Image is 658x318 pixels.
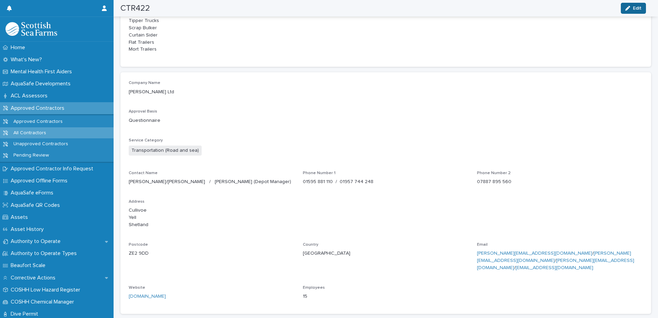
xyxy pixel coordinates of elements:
p: Unapproved Contractors [8,141,74,147]
a: [DOMAIN_NAME] [129,294,166,299]
p: Cullivoe Yell Shetland [129,207,643,228]
p: AquaSafe QR Codes [8,202,65,209]
span: Phone Number 1 [303,171,336,175]
p: Authority to Operate Types [8,250,82,257]
span: Contact Name [129,171,158,175]
span: Transportation (Road and sea) [129,146,202,156]
p: All Contractors [8,130,52,136]
p: Approved Offline Forms [8,178,73,184]
span: Address [129,200,145,204]
p: What's New? [8,56,47,63]
button: Edit [621,3,646,14]
p: Approved Contractors [8,119,68,125]
p: [PERSON_NAME]/[PERSON_NAME] / [PERSON_NAME] (Depot Manager) [129,178,295,185]
a: [PERSON_NAME][EMAIL_ADDRESS][DOMAIN_NAME] [477,258,634,270]
p: [PERSON_NAME] Ltd [129,88,643,96]
p: Authority to Operate [8,238,66,245]
span: Country [303,243,318,247]
span: Approval Basis [129,109,157,114]
span: Postcode [129,243,148,247]
p: Asset History [8,226,49,233]
span: Phone Number 2 [477,171,511,175]
p: AquaSafe Developments [8,81,76,87]
span: Service Category [129,138,163,142]
span: Company Name [129,81,160,85]
span: Edit [633,6,641,11]
img: bPIBxiqnSb2ggTQWdOVV [6,22,57,36]
p: Pending Review [8,152,54,158]
p: Assets [8,214,33,221]
a: [PERSON_NAME][EMAIL_ADDRESS][DOMAIN_NAME] [477,251,592,256]
p: Home [8,44,31,51]
p: Approved Contractor Info Request [8,166,99,172]
p: Dive Permit [8,311,44,317]
p: 15 [303,293,469,300]
p: [GEOGRAPHIC_DATA] [303,250,469,257]
p: Corrective Actions [8,275,61,281]
span: Website [129,286,145,290]
h2: CTR422 [120,3,150,13]
p: AquaSafe eForms [8,190,59,196]
p: ZE2 9DD [129,250,295,257]
p: 07887 895 560 [477,178,643,185]
p: / / / [477,250,643,271]
p: Beaufort Scale [8,262,51,269]
p: 01595 881 110 / 01957 744 248 [303,178,469,185]
p: COSHH Chemical Manager [8,299,79,305]
p: Approved Contractors [8,105,70,112]
p: Mental Health First Aiders [8,68,77,75]
p: COSHH Low Hazard Register [8,287,86,293]
a: [EMAIL_ADDRESS][DOMAIN_NAME] [516,265,593,270]
span: Email [477,243,488,247]
span: Employees [303,286,325,290]
p: Questionnaire [129,117,295,124]
p: ACL Assessors [8,93,53,99]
